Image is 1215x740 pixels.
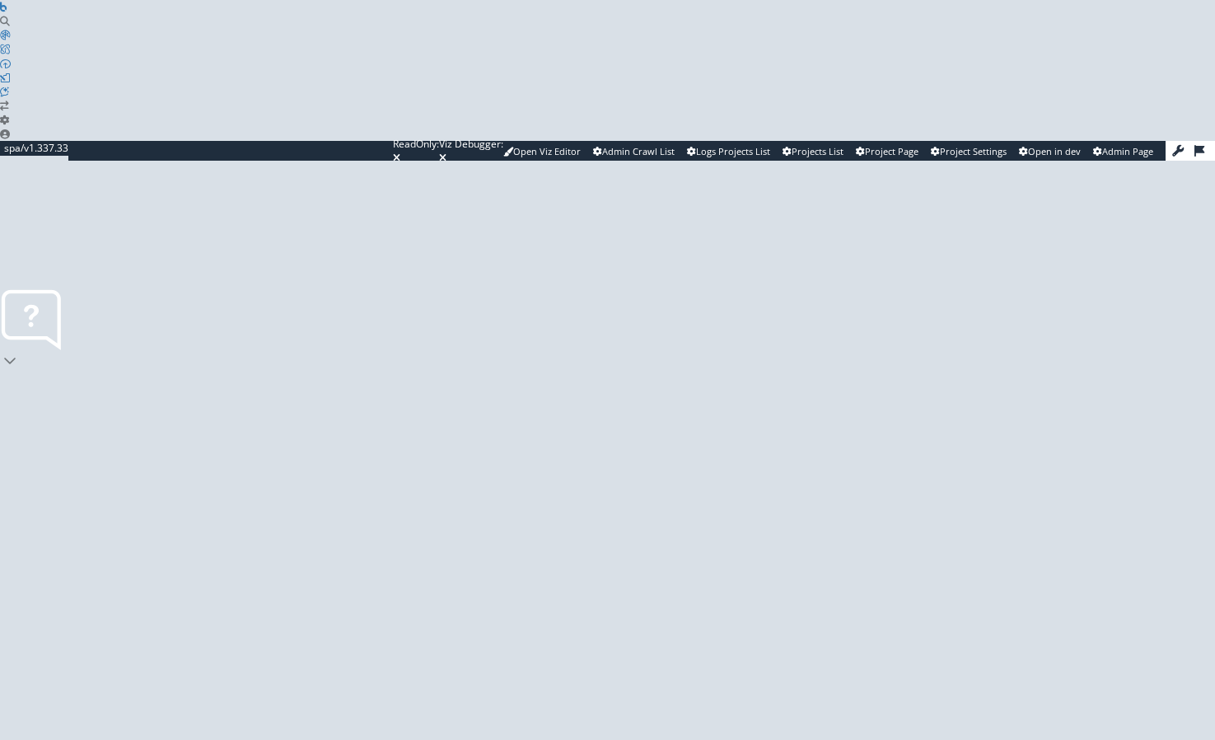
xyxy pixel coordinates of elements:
div: Viz Debugger: [439,137,503,151]
span: Projects List [792,145,843,157]
a: Admin Page [1093,145,1153,158]
span: Logs Projects List [696,145,770,157]
span: Project Settings [940,145,1007,157]
a: Open in dev [1019,145,1081,158]
a: Logs Projects List [687,145,770,158]
span: Open in dev [1028,145,1081,157]
a: Project Page [856,145,918,158]
a: Project Settings [931,145,1007,158]
span: Open Viz Editor [513,145,581,157]
a: Open Viz Editor [503,145,581,158]
a: Admin Crawl List [593,145,675,158]
div: ReadOnly: [393,137,439,151]
span: Admin Page [1102,145,1153,157]
span: Admin Crawl List [602,145,675,157]
a: Projects List [783,145,843,158]
span: Project Page [865,145,918,157]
